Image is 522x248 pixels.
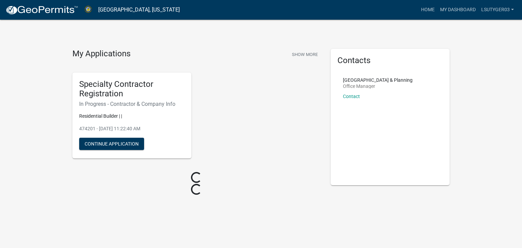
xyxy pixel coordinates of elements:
[79,101,185,107] h6: In Progress - Contractor & Company Info
[98,4,180,16] a: [GEOGRAPHIC_DATA], [US_STATE]
[343,84,413,89] p: Office Manager
[478,3,517,16] a: Lsutyger03
[84,5,93,14] img: Abbeville County, South Carolina
[79,79,185,99] h5: Specialty Contractor Registration
[418,3,437,16] a: Home
[72,49,130,59] h4: My Applications
[337,56,443,65] h5: Contacts
[289,49,320,60] button: Show More
[79,138,144,150] button: Continue Application
[437,3,478,16] a: My Dashboard
[343,78,413,82] p: [GEOGRAPHIC_DATA] & Planning
[79,125,185,132] p: 474201 - [DATE] 11:22:40 AM
[79,113,185,120] p: Residential Builder | |
[343,94,360,99] a: Contact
